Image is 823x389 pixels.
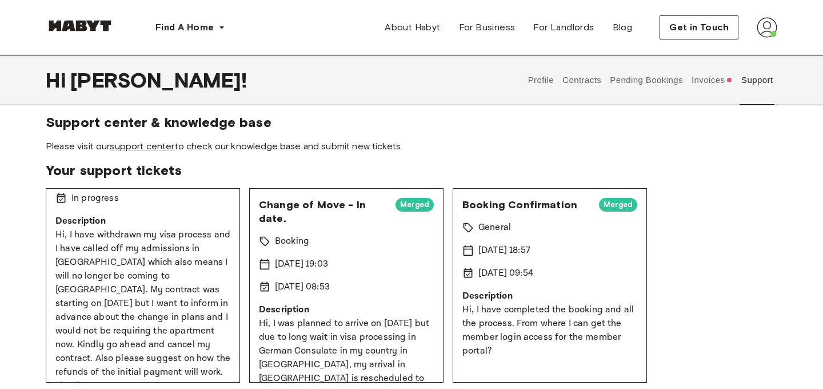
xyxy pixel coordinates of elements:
[660,15,738,39] button: Get in Touch
[690,55,734,105] button: Invoices
[70,68,247,92] span: [PERSON_NAME] !
[375,16,449,39] a: About Habyt
[46,114,777,131] span: Support center & knowledge base
[259,198,386,225] span: Change of Move - In date.
[46,68,70,92] span: Hi
[395,199,434,211] span: Merged
[524,16,603,39] a: For Landlords
[599,199,637,211] span: Merged
[613,21,633,34] span: Blog
[462,198,590,212] span: Booking Confirmation
[46,162,777,179] span: Your support tickets
[524,55,777,105] div: user profile tabs
[478,244,530,257] p: [DATE] 18:57
[561,55,603,105] button: Contracts
[155,21,214,34] span: Find A Home
[110,141,174,152] a: support center
[604,16,642,39] a: Blog
[385,21,440,34] span: About Habyt
[450,16,525,39] a: For Business
[275,257,328,271] p: [DATE] 19:03
[146,16,234,39] button: Find A Home
[459,21,516,34] span: For Business
[609,55,685,105] button: Pending Bookings
[462,289,637,303] p: Description
[275,280,330,294] p: [DATE] 08:53
[669,21,729,34] span: Get in Touch
[46,140,777,153] span: Please visit our to check our knowledge base and submit new tickets.
[478,267,533,280] p: [DATE] 09:54
[478,221,511,235] p: General
[71,192,119,205] p: In progress
[533,21,594,34] span: For Landlords
[259,303,434,317] p: Description
[55,215,230,228] p: Description
[757,17,777,38] img: avatar
[275,235,309,248] p: Booking
[526,55,556,105] button: Profile
[740,55,774,105] button: Support
[46,20,114,31] img: Habyt
[462,303,637,358] p: Hi, I have completed the booking and all the process. From where I can get the member login acces...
